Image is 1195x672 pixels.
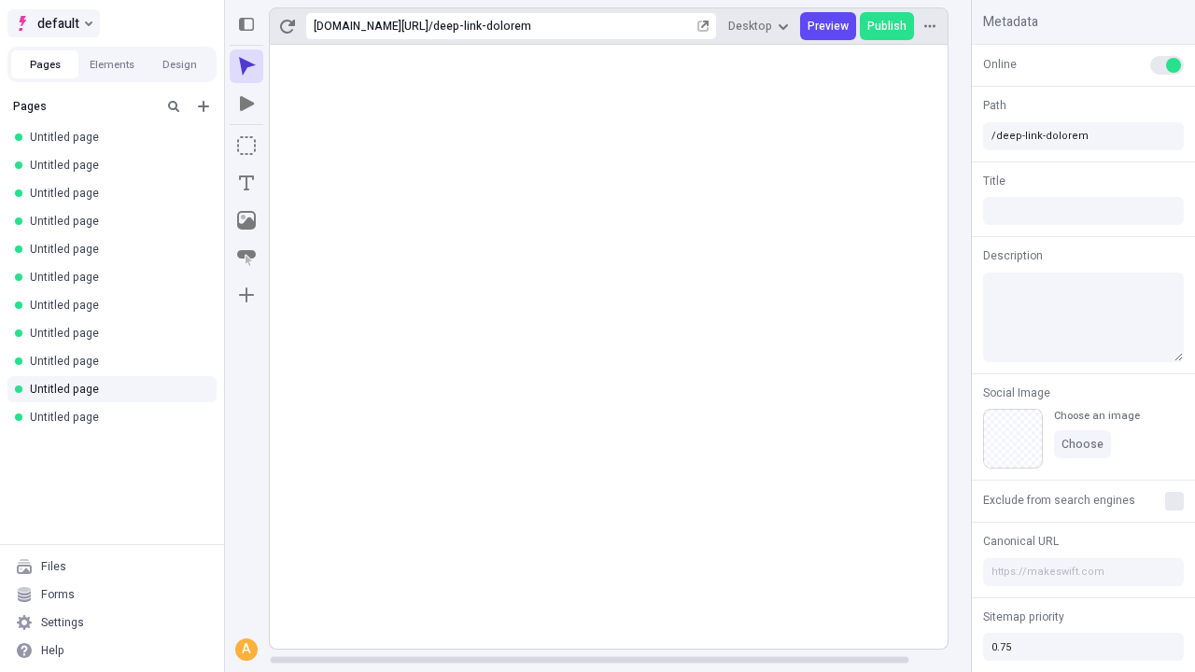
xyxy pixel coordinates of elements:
input: https://makeswift.com [983,558,1184,586]
span: Description [983,247,1043,264]
button: Select site [7,9,100,37]
div: Untitled page [30,270,202,285]
div: / [429,19,433,34]
span: Title [983,173,1005,189]
div: [URL][DOMAIN_NAME] [314,19,429,34]
div: Settings [41,615,84,630]
button: Publish [860,12,914,40]
div: Untitled page [30,242,202,257]
button: Box [230,129,263,162]
div: deep-link-dolorem [433,19,694,34]
div: Untitled page [30,186,202,201]
div: Untitled page [30,298,202,313]
button: Desktop [721,12,796,40]
div: Help [41,643,64,658]
div: Untitled page [30,158,202,173]
div: Untitled page [30,214,202,229]
span: Canonical URL [983,533,1059,550]
button: Elements [78,50,146,78]
button: Pages [11,50,78,78]
span: Publish [867,19,907,34]
span: Preview [808,19,849,34]
div: Forms [41,587,75,602]
span: Online [983,56,1017,73]
div: Files [41,559,66,574]
div: Untitled page [30,410,202,425]
div: Untitled page [30,130,202,145]
button: Image [230,203,263,237]
span: Sitemap priority [983,609,1064,625]
button: Button [230,241,263,274]
span: Path [983,97,1006,114]
div: Untitled page [30,326,202,341]
div: Untitled page [30,354,202,369]
div: Pages [13,99,155,114]
span: default [37,12,79,35]
button: Design [146,50,213,78]
button: Choose [1054,430,1111,458]
span: Social Image [983,385,1050,401]
button: Preview [800,12,856,40]
span: Choose [1061,437,1104,452]
span: Desktop [728,19,772,34]
div: Choose an image [1054,409,1140,423]
div: A [237,640,256,659]
button: Text [230,166,263,200]
span: Exclude from search engines [983,492,1135,509]
div: Untitled page [30,382,202,397]
button: Add new [192,95,215,118]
